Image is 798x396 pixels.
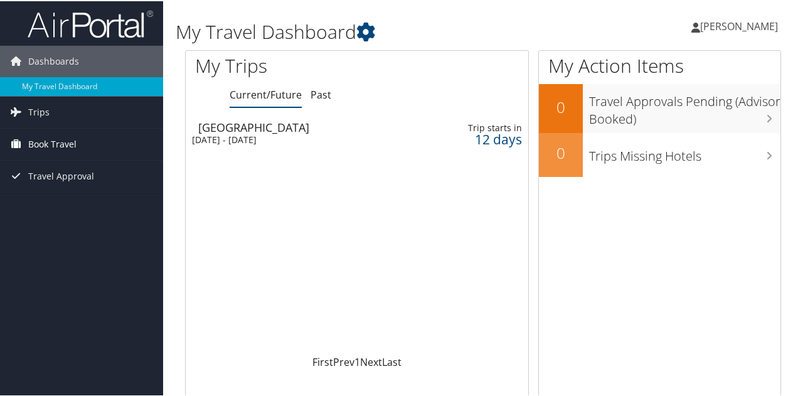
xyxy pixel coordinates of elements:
a: Past [311,87,331,100]
div: [GEOGRAPHIC_DATA] [198,120,412,132]
div: 12 days [450,132,522,144]
a: Last [382,354,402,368]
h2: 0 [539,141,583,163]
div: [DATE] - [DATE] [192,133,406,144]
span: [PERSON_NAME] [700,18,778,32]
img: airportal-logo.png [28,8,153,38]
a: First [312,354,333,368]
a: [PERSON_NAME] [691,6,790,44]
h1: My Action Items [539,51,780,78]
span: Dashboards [28,45,79,76]
a: 0Travel Approvals Pending (Advisor Booked) [539,83,780,131]
h1: My Travel Dashboard [176,18,585,44]
h2: 0 [539,95,583,117]
h1: My Trips [195,51,376,78]
span: Book Travel [28,127,77,159]
a: 1 [354,354,360,368]
span: Travel Approval [28,159,94,191]
h3: Trips Missing Hotels [589,140,780,164]
div: Trip starts in [450,121,522,132]
a: Current/Future [230,87,302,100]
a: 0Trips Missing Hotels [539,132,780,176]
a: Prev [333,354,354,368]
h3: Travel Approvals Pending (Advisor Booked) [589,85,780,127]
a: Next [360,354,382,368]
span: Trips [28,95,50,127]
